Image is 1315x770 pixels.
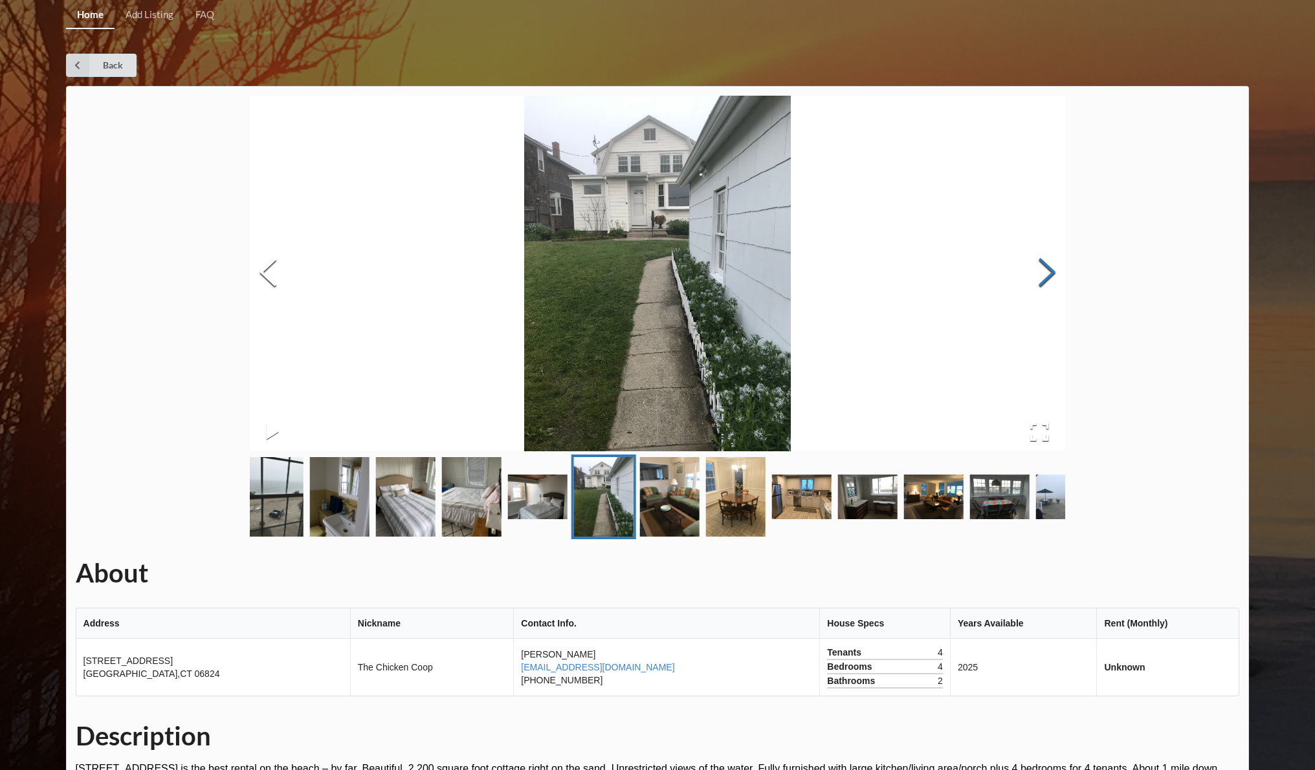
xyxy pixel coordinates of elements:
span: [STREET_ADDRESS] [83,656,173,666]
button: Play or Pause Slideshow [250,413,296,451]
span: 4 [938,660,943,673]
a: Go to Slide 13 [967,472,1032,522]
a: Go to Slide 11 [835,472,900,522]
th: House Specs [819,608,950,639]
img: IMG_1945.jpg [508,475,568,519]
img: IMG_1941.jpg [310,457,370,537]
b: Unknown [1104,662,1145,672]
a: Go to Slide 5 [439,455,504,539]
div: Thumbnail Navigation [175,455,990,539]
img: IMG_1956.jpg [970,475,1030,519]
img: IMG_1948.jpg [574,457,634,537]
img: IMG_0858.jpeg [442,457,502,537]
button: Previous Slide [250,215,286,332]
a: [EMAIL_ADDRESS][DOMAIN_NAME] [521,662,674,672]
img: IMG_1952.jpg [772,475,832,519]
a: FAQ [184,1,225,29]
a: Add Listing [115,1,184,29]
span: 4 [938,646,943,659]
img: IMG_1951.jpg [706,457,766,537]
a: Home [66,1,115,29]
th: Contact Info. [513,608,819,639]
td: The Chicken Coop [350,639,514,696]
span: Bedrooms [827,660,875,673]
a: Go to Slide 2 [241,455,306,539]
th: Years Available [950,608,1097,639]
img: IMG_1942.jpg [376,457,436,537]
img: IMG_1953.jpg [838,475,898,519]
a: Go to Slide 9 [703,455,768,539]
th: Rent (Monthly) [1096,608,1239,639]
span: Bathrooms [827,674,878,687]
a: Go to Slide 4 [373,455,438,539]
img: IMG_1948.jpg [250,96,1065,451]
th: Address [76,608,350,639]
a: Go to Slide 14 [1033,472,1098,522]
button: Open Fullscreen [1013,413,1065,451]
img: IMG_1954.jpg [904,475,964,519]
a: Back [66,54,137,77]
td: 2025 [950,639,1097,696]
h1: About [76,557,1240,590]
span: Tenants [827,646,865,659]
a: Go to Slide 7 [571,455,636,539]
td: [PERSON_NAME] [PHONE_NUMBER] [513,639,819,696]
a: Go to Slide 3 [307,455,372,539]
a: Go to Slide 12 [901,472,966,522]
button: Next Slide [1029,215,1065,332]
th: Nickname [350,608,514,639]
img: IMG_1959.jpg [1036,475,1096,519]
a: Go to Slide 10 [769,472,834,522]
span: [GEOGRAPHIC_DATA] , CT 06824 [83,668,220,679]
a: Go to Slide 8 [637,455,702,539]
h1: Description [76,720,1240,753]
a: Go to Slide 6 [505,472,570,522]
img: IMG_1949.jpg [640,457,700,537]
span: 2 [938,674,943,687]
img: IMG_1939.jpg [244,457,304,537]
